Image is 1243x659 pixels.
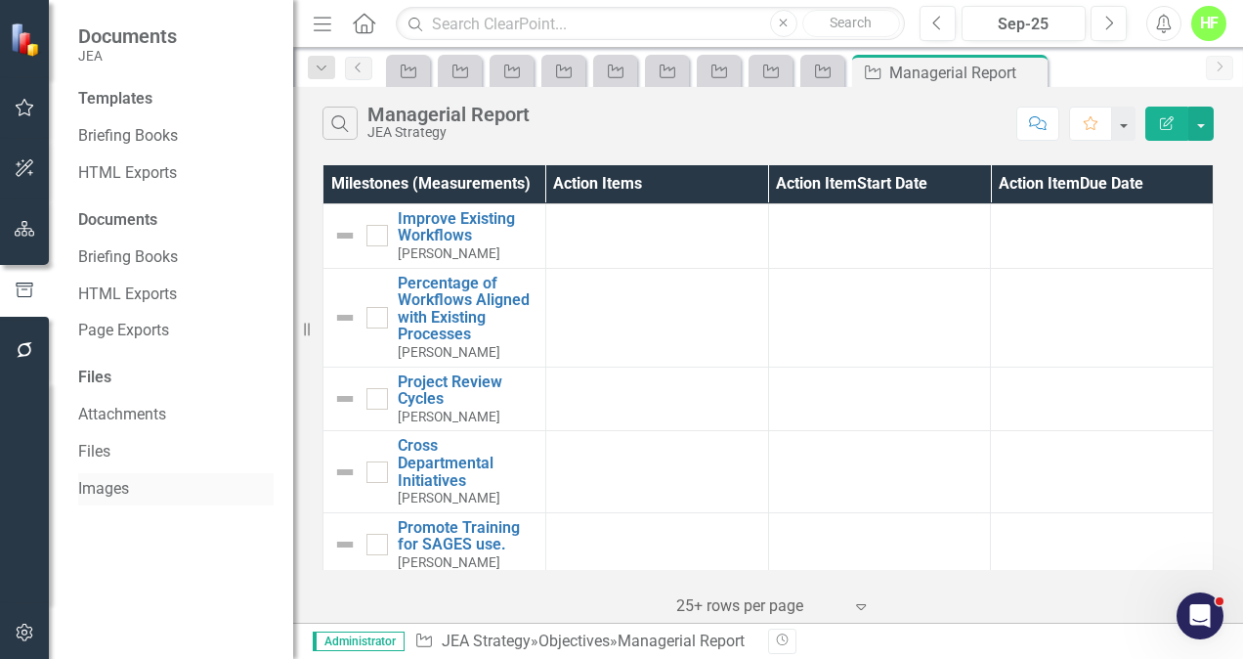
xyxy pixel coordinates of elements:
a: Images [78,478,274,501]
a: Files [78,441,274,463]
div: Sep-25 [968,13,1079,36]
img: Not Defined [333,306,357,329]
a: Briefing Books [78,246,274,269]
a: Improve Existing Workflows [398,210,536,244]
button: Sep-25 [962,6,1086,41]
iframe: Intercom live chat [1177,593,1223,639]
div: Managerial Report [618,632,745,650]
a: Percentage of Workflows Aligned with Existing Processes [398,275,536,343]
div: Managerial Report [367,104,530,125]
div: Files [78,367,274,389]
img: Not Defined [333,533,357,556]
a: Page Exports [78,320,274,342]
span: Documents [78,24,177,48]
div: JEA Strategy [367,125,530,140]
div: Templates [78,88,274,110]
a: Objectives [538,632,610,650]
td: Double-Click to Edit Right Click for Context Menu [323,203,546,268]
button: Search [802,10,900,37]
td: Double-Click to Edit Right Click for Context Menu [323,431,546,512]
small: [PERSON_NAME] [398,246,500,261]
small: JEA [78,48,177,64]
button: HF [1191,6,1226,41]
div: Documents [78,209,274,232]
a: JEA Strategy [442,632,531,650]
td: Double-Click to Edit Right Click for Context Menu [323,268,546,367]
small: [PERSON_NAME] [398,491,500,505]
a: HTML Exports [78,162,274,185]
a: Briefing Books [78,125,274,148]
img: Not Defined [333,461,357,484]
div: » » [414,631,753,653]
img: Not Defined [333,387,357,411]
input: Search ClearPoint... [396,7,905,41]
small: [PERSON_NAME] [398,345,500,360]
a: Project Review Cycles [398,373,536,408]
img: ClearPoint Strategy [10,22,44,56]
td: Double-Click to Edit Right Click for Context Menu [323,512,546,577]
div: Managerial Report [889,61,1043,85]
span: Administrator [313,632,405,651]
a: HTML Exports [78,284,274,306]
a: Promote Training for SAGES use. [398,519,536,553]
img: Not Defined [333,224,357,247]
small: [PERSON_NAME] [398,555,500,570]
a: Attachments [78,404,274,426]
td: Double-Click to Edit Right Click for Context Menu [323,367,546,431]
small: [PERSON_NAME] [398,410,500,424]
span: Search [830,15,872,30]
a: Cross Departmental Initiatives [398,437,536,489]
